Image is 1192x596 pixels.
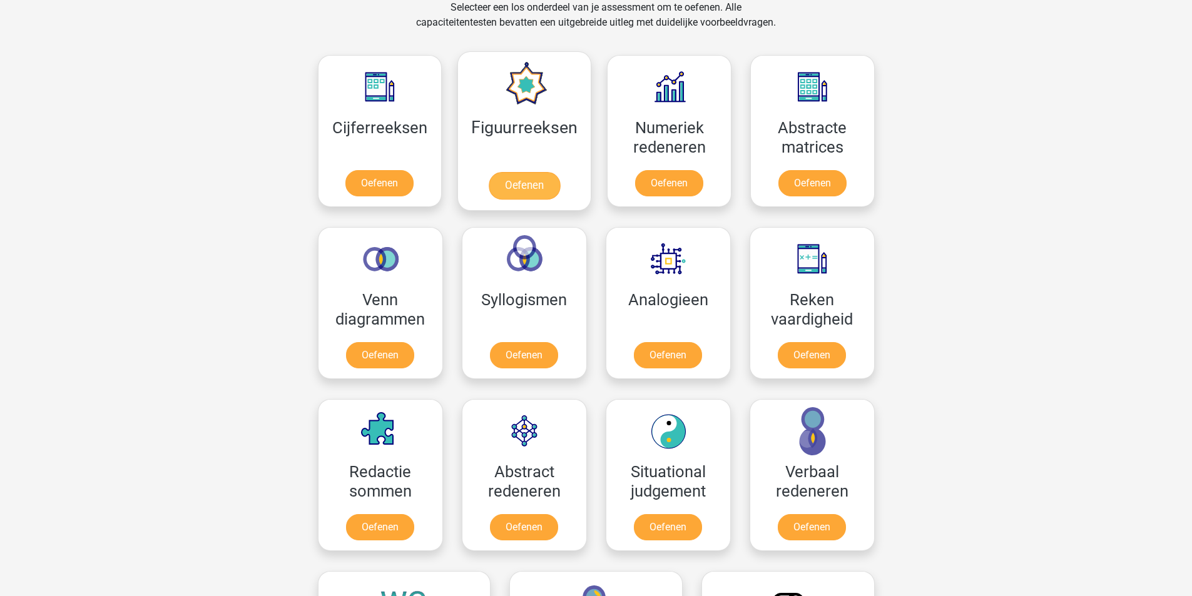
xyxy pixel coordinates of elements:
a: Oefenen [634,514,702,540]
a: Oefenen [346,342,414,368]
a: Oefenen [490,342,558,368]
a: Oefenen [346,514,414,540]
a: Oefenen [634,342,702,368]
a: Oefenen [778,342,846,368]
a: Oefenen [345,170,414,196]
a: Oefenen [490,514,558,540]
a: Oefenen [489,172,560,200]
a: Oefenen [778,514,846,540]
a: Oefenen [778,170,847,196]
a: Oefenen [635,170,703,196]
